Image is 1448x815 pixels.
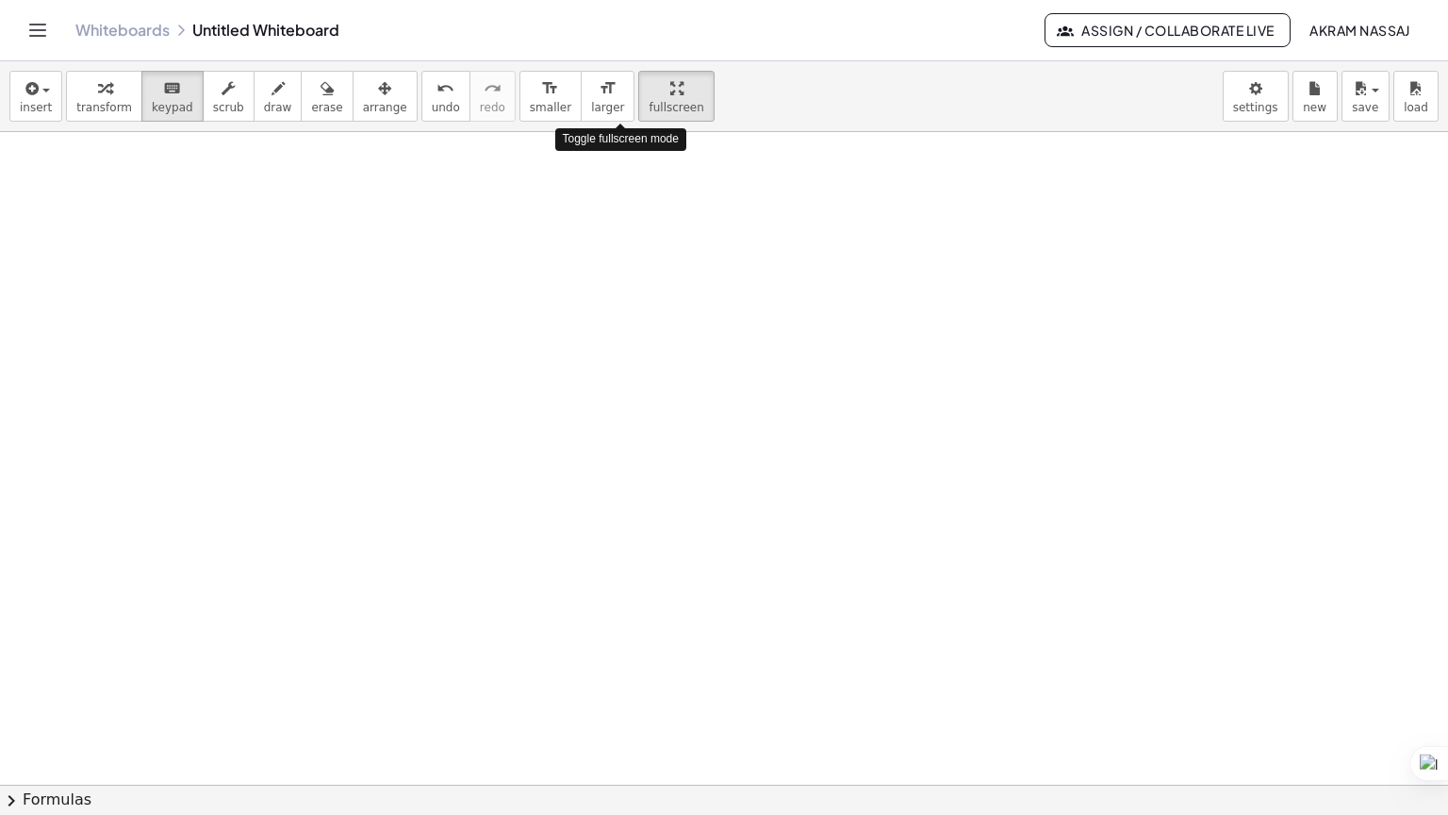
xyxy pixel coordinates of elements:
span: insert [20,101,52,114]
button: save [1341,71,1390,122]
button: Assign / Collaborate Live [1045,13,1291,47]
span: keypad [152,101,193,114]
button: settings [1223,71,1289,122]
button: arrange [353,71,418,122]
i: redo [484,77,502,100]
button: fullscreen [638,71,714,122]
button: redoredo [469,71,516,122]
button: load [1393,71,1439,122]
span: draw [264,101,292,114]
span: fullscreen [649,101,703,114]
i: keyboard [163,77,181,100]
button: transform [66,71,142,122]
button: format_sizelarger [581,71,634,122]
span: load [1404,101,1428,114]
button: akram nassaj [1294,13,1425,47]
span: undo [432,101,460,114]
i: undo [436,77,454,100]
button: insert [9,71,62,122]
span: settings [1233,101,1278,114]
a: Whiteboards [75,21,170,40]
i: format_size [599,77,617,100]
span: larger [591,101,624,114]
button: keyboardkeypad [141,71,204,122]
button: draw [254,71,303,122]
span: transform [76,101,132,114]
span: redo [480,101,505,114]
span: erase [311,101,342,114]
span: smaller [530,101,571,114]
span: new [1303,101,1326,114]
button: new [1292,71,1338,122]
span: save [1352,101,1378,114]
button: undoundo [421,71,470,122]
div: Toggle fullscreen mode [555,128,686,150]
button: Toggle navigation [23,15,53,45]
span: arrange [363,101,407,114]
i: format_size [541,77,559,100]
button: format_sizesmaller [519,71,582,122]
button: scrub [203,71,255,122]
button: erase [301,71,353,122]
span: akram nassaj [1309,22,1410,39]
span: scrub [213,101,244,114]
span: Assign / Collaborate Live [1061,22,1275,39]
